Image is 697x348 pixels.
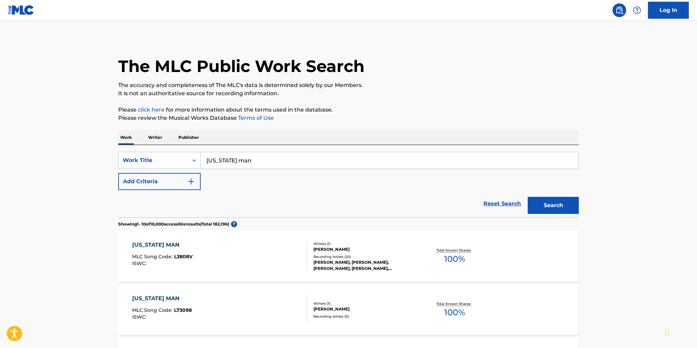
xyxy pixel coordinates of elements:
p: Writer [146,130,164,145]
h1: The MLC Public Work Search [118,56,365,76]
form: Search Form [118,152,579,217]
div: Recording Artists ( 0 ) [313,314,416,319]
div: [PERSON_NAME] [313,246,416,252]
span: ISWC : [132,314,148,320]
div: Drag [665,322,669,343]
button: Add Criteria [118,173,201,190]
a: Terms of Use [237,115,274,121]
img: search [615,6,623,14]
a: [US_STATE] MANMLC Song Code:L3808VISWC:Writers (1)[PERSON_NAME]Recording Artists (20)[PERSON_NAME... [118,231,579,282]
p: Work [118,130,134,145]
img: 9d2ae6d4665cec9f34b9.svg [187,177,195,186]
p: The accuracy and completeness of The MLC's data is determined solely by our Members. [118,81,579,89]
p: Total Known Shares: [436,248,473,253]
div: Work Title [123,156,184,164]
span: MLC Song Code : [132,307,174,313]
iframe: Chat Widget [663,315,697,348]
div: [US_STATE] MAN [132,241,192,249]
div: Writers ( 1 ) [313,301,416,306]
p: Please review the Musical Works Database [118,114,579,122]
span: ? [231,221,237,227]
a: click here [138,106,165,113]
div: Writers ( 1 ) [313,241,416,246]
img: help [633,6,641,14]
button: Search [528,197,579,214]
p: Showing 1 - 10 of 10,000 accessible results (Total 182,196 ) [118,221,229,227]
img: MLC Logo [8,5,34,15]
span: L3808V [174,253,192,260]
div: Help [630,3,644,17]
span: 100 % [444,306,465,319]
a: [US_STATE] MANMLC Song Code:L73098ISWC:Writers (1)[PERSON_NAME]Recording Artists (0)Total Known S... [118,284,579,335]
div: [PERSON_NAME], [PERSON_NAME], [PERSON_NAME], [PERSON_NAME], [PERSON_NAME] [313,259,416,272]
p: Please for more information about the terms used in the database. [118,106,579,114]
div: Recording Artists ( 20 ) [313,254,416,259]
span: ISWC : [132,260,148,266]
span: L73098 [174,307,192,313]
div: [US_STATE] MAN [132,294,192,303]
div: [PERSON_NAME] [313,306,416,312]
p: Total Known Shares: [436,301,473,306]
p: Publisher [176,130,201,145]
p: It is not an authoritative source for recording information. [118,89,579,98]
a: Public Search [613,3,626,17]
a: Reset Search [480,196,524,211]
a: Log In [648,2,689,19]
span: 100 % [444,253,465,265]
span: MLC Song Code : [132,253,174,260]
